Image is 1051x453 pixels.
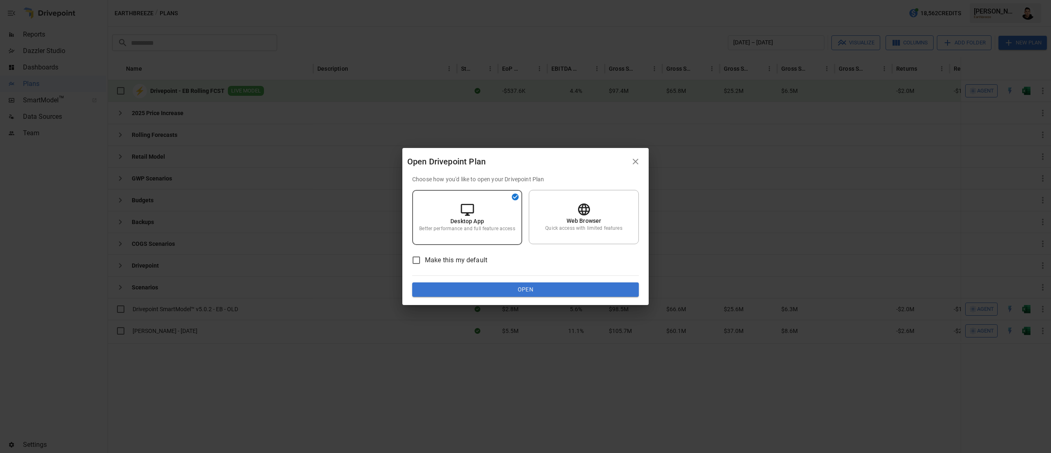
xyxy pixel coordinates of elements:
p: Choose how you'd like to open your Drivepoint Plan [412,175,639,183]
button: Open [412,282,639,297]
span: Make this my default [425,255,487,265]
div: Open Drivepoint Plan [407,155,627,168]
p: Desktop App [450,217,484,225]
p: Web Browser [567,217,601,225]
p: Better performance and full feature access [419,225,515,232]
p: Quick access with limited features [545,225,622,232]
